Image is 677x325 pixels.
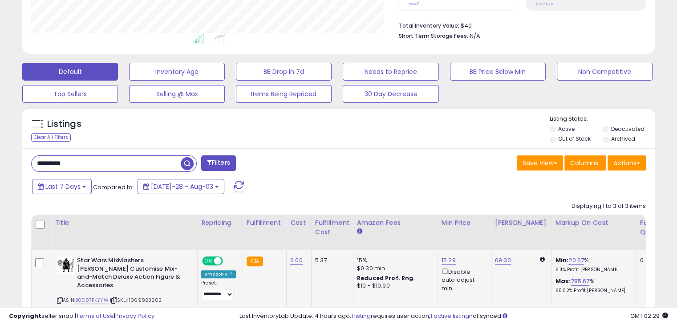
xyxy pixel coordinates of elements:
[640,218,671,237] div: Fulfillable Quantity
[343,63,438,81] button: Needs to Reprice
[110,297,162,304] span: | SKU: 1069923202
[357,282,431,290] div: $10 - $10.90
[399,22,459,29] b: Total Inventory Value:
[138,179,224,194] button: [DATE]-28 - Aug-03
[236,63,332,81] button: BB Drop in 7d
[399,20,639,30] li: $40
[239,312,668,321] div: Last InventoryLab Update: 4 hours ago, requires user action, not synced.
[47,118,81,130] h5: Listings
[93,183,134,191] span: Compared to:
[551,215,636,250] th: The percentage added to the cost of goods (COGS) that forms the calculator for Min & Max prices.
[407,1,420,7] small: Prev: 0
[75,297,109,304] a: B0D87PKYYW
[470,32,480,40] span: N/A
[558,125,575,133] label: Active
[357,227,362,236] small: Amazon Fees.
[201,270,236,278] div: Amazon AI *
[568,256,584,265] a: 20.67
[57,256,75,274] img: 41ylUSCRBoL._SL40_.jpg
[442,218,487,227] div: Min Price
[45,182,81,191] span: Last 7 Days
[290,256,303,265] a: 6.00
[201,218,239,227] div: Repricing
[151,182,213,191] span: [DATE]-28 - Aug-03
[557,63,653,81] button: Non Competitive
[450,63,546,81] button: BB Price Below Min
[55,218,194,227] div: Title
[608,155,646,171] button: Actions
[555,288,629,294] p: 68.02% Profit [PERSON_NAME]
[564,155,606,171] button: Columns
[640,256,668,264] div: 0
[201,280,236,300] div: Preset:
[76,312,114,320] a: Terms of Use
[630,312,668,320] span: 2025-08-12 02:29 GMT
[555,256,629,273] div: %
[315,256,346,264] div: 5.37
[9,312,154,321] div: seller snap | |
[517,155,563,171] button: Save View
[555,218,632,227] div: Markup on Cost
[430,312,469,320] a: 1 active listing
[357,274,415,282] b: Reduced Prof. Rng.
[290,218,308,227] div: Cost
[572,202,646,211] div: Displaying 1 to 3 of 3 items
[611,125,644,133] label: Deactivated
[129,85,225,103] button: Selling @ Max
[555,277,571,285] b: Max:
[611,135,635,142] label: Archived
[22,85,118,103] button: Top Sellers
[22,63,118,81] button: Default
[201,155,236,171] button: Filters
[129,63,225,81] button: Inventory Age
[570,158,598,167] span: Columns
[442,267,484,292] div: Disable auto adjust min
[9,312,41,320] strong: Copyright
[495,218,548,227] div: [PERSON_NAME]
[550,115,655,123] p: Listing States:
[357,256,431,264] div: 15%
[247,256,263,266] small: FBA
[442,256,456,265] a: 15.29
[558,135,591,142] label: Out of Stock
[555,267,629,273] p: 8.11% Profit [PERSON_NAME]
[555,277,629,294] div: %
[236,85,332,103] button: Items Being Repriced
[555,256,569,264] b: Min:
[357,264,431,272] div: $0.30 min
[357,218,434,227] div: Amazon Fees
[32,179,92,194] button: Last 7 Days
[222,257,236,265] span: OFF
[536,1,553,7] small: Prev: N/A
[571,277,589,286] a: 785.67
[115,312,154,320] a: Privacy Policy
[31,133,71,142] div: Clear All Filters
[495,256,511,265] a: 69.30
[315,218,349,237] div: Fulfillment Cost
[247,218,283,227] div: Fulfillment
[399,32,468,40] b: Short Term Storage Fees:
[77,256,185,292] b: Star Wars MixMashers [PERSON_NAME] Customise Mix-and-Match Deluxe Action Figure & Accessories
[343,85,438,103] button: 30 Day Decrease
[203,257,214,265] span: ON
[351,312,371,320] a: 1 listing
